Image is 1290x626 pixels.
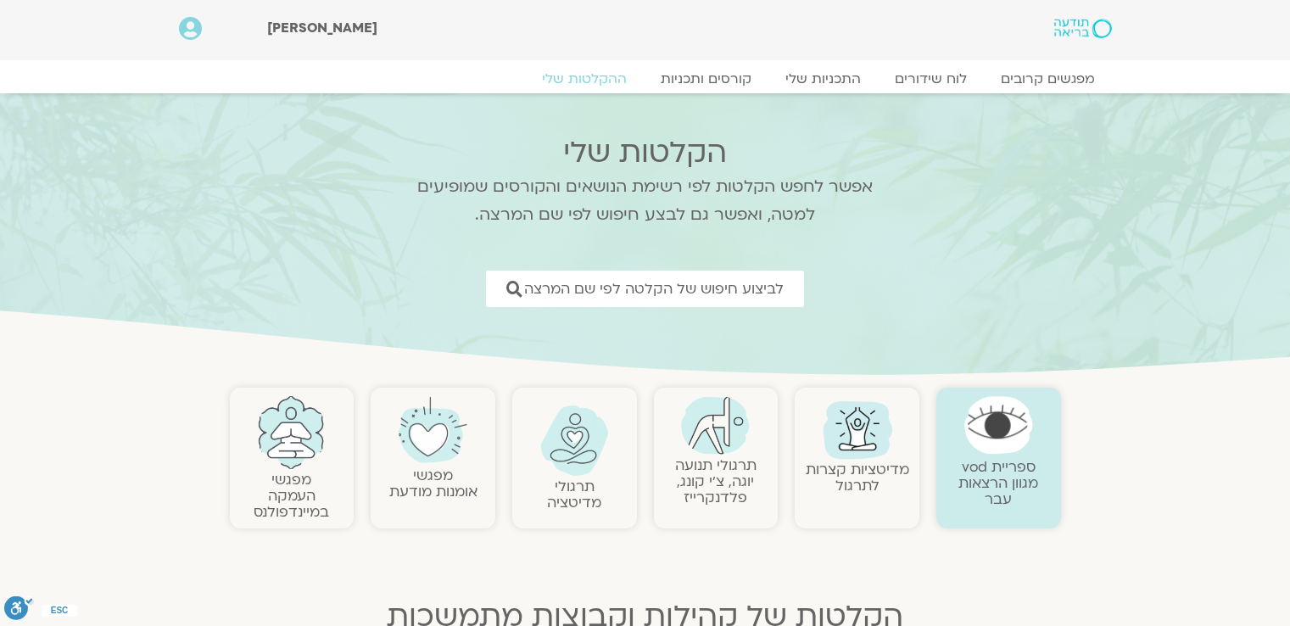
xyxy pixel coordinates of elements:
a: קורסים ותכניות [644,70,768,87]
a: מפגשים קרובים [984,70,1112,87]
a: ספריית vodמגוון הרצאות עבר [958,457,1038,509]
span: לביצוע חיפוש של הקלטה לפי שם המרצה [524,281,784,297]
a: התכניות שלי [768,70,878,87]
a: תרגולימדיטציה [547,477,601,512]
a: תרגולי תנועהיוגה, צ׳י קונג, פלדנקרייז [675,456,757,507]
a: מפגשיאומנות מודעת [389,466,477,501]
a: מדיטציות קצרות לתרגול [806,460,909,495]
a: ההקלטות שלי [525,70,644,87]
span: [PERSON_NAME] [267,19,377,37]
a: לביצוע חיפוש של הקלטה לפי שם המרצה [486,271,804,307]
p: אפשר לחפש הקלטות לפי רשימת הנושאים והקורסים שמופיעים למטה, ואפשר גם לבצע חיפוש לפי שם המרצה. [395,173,896,229]
a: מפגשיהעמקה במיינדפולנס [254,470,329,522]
a: לוח שידורים [878,70,984,87]
h2: הקלטות שלי [395,136,896,170]
nav: Menu [179,70,1112,87]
